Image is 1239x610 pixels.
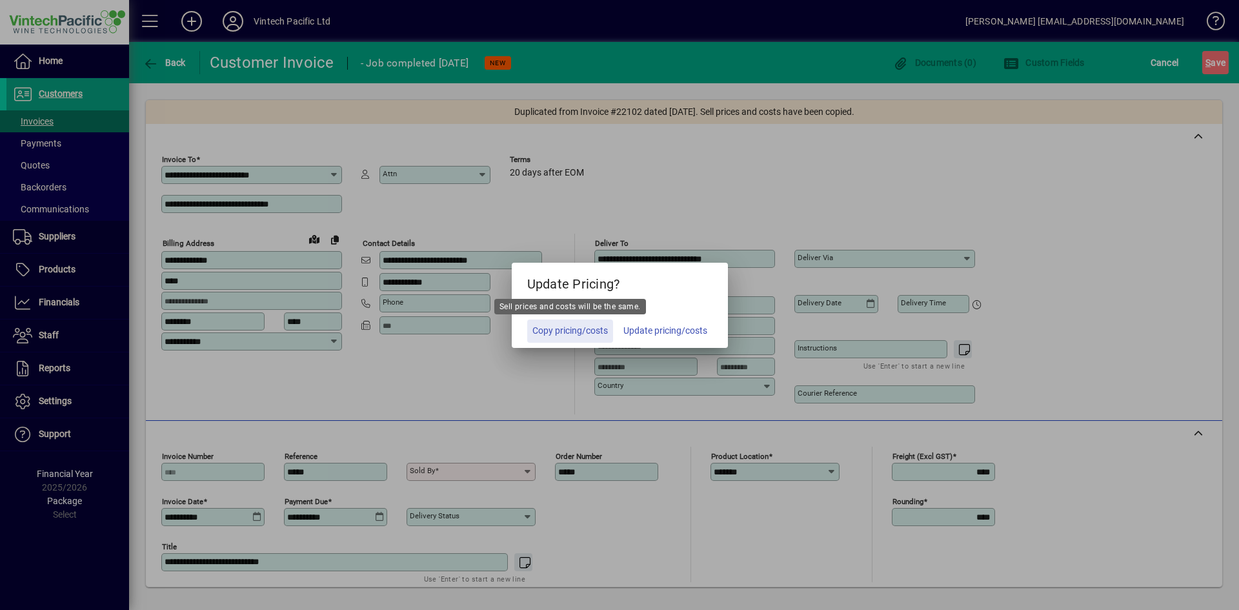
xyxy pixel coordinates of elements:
button: Copy pricing/costs [527,320,613,343]
button: Update pricing/costs [618,320,712,343]
div: Sell prices and costs will be the same. [494,299,646,314]
h5: Update Pricing? [512,263,728,300]
span: Update pricing/costs [623,324,707,338]
span: Copy pricing/costs [532,324,608,338]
